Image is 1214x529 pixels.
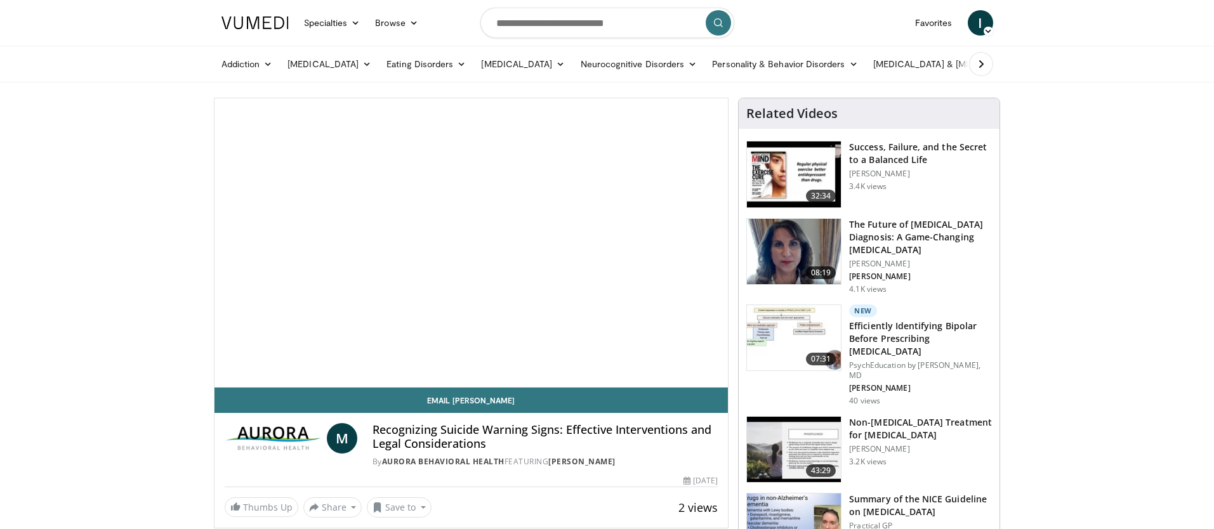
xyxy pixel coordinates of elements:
[849,304,877,317] p: New
[280,51,379,77] a: [MEDICAL_DATA]
[849,493,992,518] h3: Summary of the NICE Guideline on [MEDICAL_DATA]
[849,320,992,358] h3: Efficiently Identifying Bipolar Before Prescribing [MEDICAL_DATA]
[683,475,718,487] div: [DATE]
[849,396,880,406] p: 40 views
[747,305,841,371] img: bb766ca4-1a7a-496c-a5bd-5a4a5d6b6623.150x105_q85_crop-smart_upscale.jpg
[849,181,887,192] p: 3.4K views
[746,416,992,483] a: 43:29 Non-[MEDICAL_DATA] Treatment for [MEDICAL_DATA] [PERSON_NAME] 3.2K views
[225,423,322,454] img: Aurora Behavioral Health
[746,218,992,294] a: 08:19 The Future of [MEDICAL_DATA] Diagnosis: A Game-Changing [MEDICAL_DATA] [PERSON_NAME] [PERSO...
[907,10,960,36] a: Favorites
[849,416,992,441] h3: Non-[MEDICAL_DATA] Treatment for [MEDICAL_DATA]
[379,51,473,77] a: Eating Disorders
[747,219,841,285] img: db580a60-f510-4a79-8dc4-8580ce2a3e19.png.150x105_q85_crop-smart_upscale.png
[373,456,718,467] div: By FEATURING
[746,141,992,208] a: 32:34 Success, Failure, and the Secret to a Balanced Life [PERSON_NAME] 3.4K views
[704,51,865,77] a: Personality & Behavior Disorders
[746,304,992,406] a: 07:31 New Efficiently Identifying Bipolar Before Prescribing [MEDICAL_DATA] PsychEducation by [PE...
[849,284,887,294] p: 4.1K views
[327,423,357,454] a: M
[303,497,362,518] button: Share
[968,10,993,36] a: I
[678,500,718,515] span: 2 views
[747,141,841,207] img: 7307c1c9-cd96-462b-8187-bd7a74dc6cb1.150x105_q85_crop-smart_upscale.jpg
[849,444,992,454] p: [PERSON_NAME]
[214,98,729,388] video-js: Video Player
[849,457,887,467] p: 3.2K views
[214,388,729,413] a: Email [PERSON_NAME]
[747,417,841,483] img: eb9441ca-a77b-433d-ba99-36af7bbe84ad.150x105_q85_crop-smart_upscale.jpg
[296,10,368,36] a: Specialties
[849,141,992,166] h3: Success, Failure, and the Secret to a Balanced Life
[225,497,298,517] a: Thumbs Up
[806,353,836,365] span: 07:31
[367,497,432,518] button: Save to
[548,456,616,467] a: [PERSON_NAME]
[480,8,734,38] input: Search topics, interventions
[382,456,505,467] a: Aurora Behavioral Health
[849,383,992,393] p: [PERSON_NAME]
[746,106,838,121] h4: Related Videos
[806,464,836,477] span: 43:29
[214,51,280,77] a: Addiction
[849,259,992,269] p: [PERSON_NAME]
[849,218,992,256] h3: The Future of [MEDICAL_DATA] Diagnosis: A Game-Changing [MEDICAL_DATA]
[573,51,705,77] a: Neurocognitive Disorders
[849,360,992,381] p: PsychEducation by [PERSON_NAME], MD
[866,51,1047,77] a: [MEDICAL_DATA] & [MEDICAL_DATA]
[849,169,992,179] p: [PERSON_NAME]
[473,51,572,77] a: [MEDICAL_DATA]
[849,271,992,282] p: [PERSON_NAME]
[221,16,289,29] img: VuMedi Logo
[806,266,836,279] span: 08:19
[806,190,836,202] span: 32:34
[373,423,718,450] h4: Recognizing Suicide Warning Signs: Effective Interventions and Legal Considerations
[367,10,426,36] a: Browse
